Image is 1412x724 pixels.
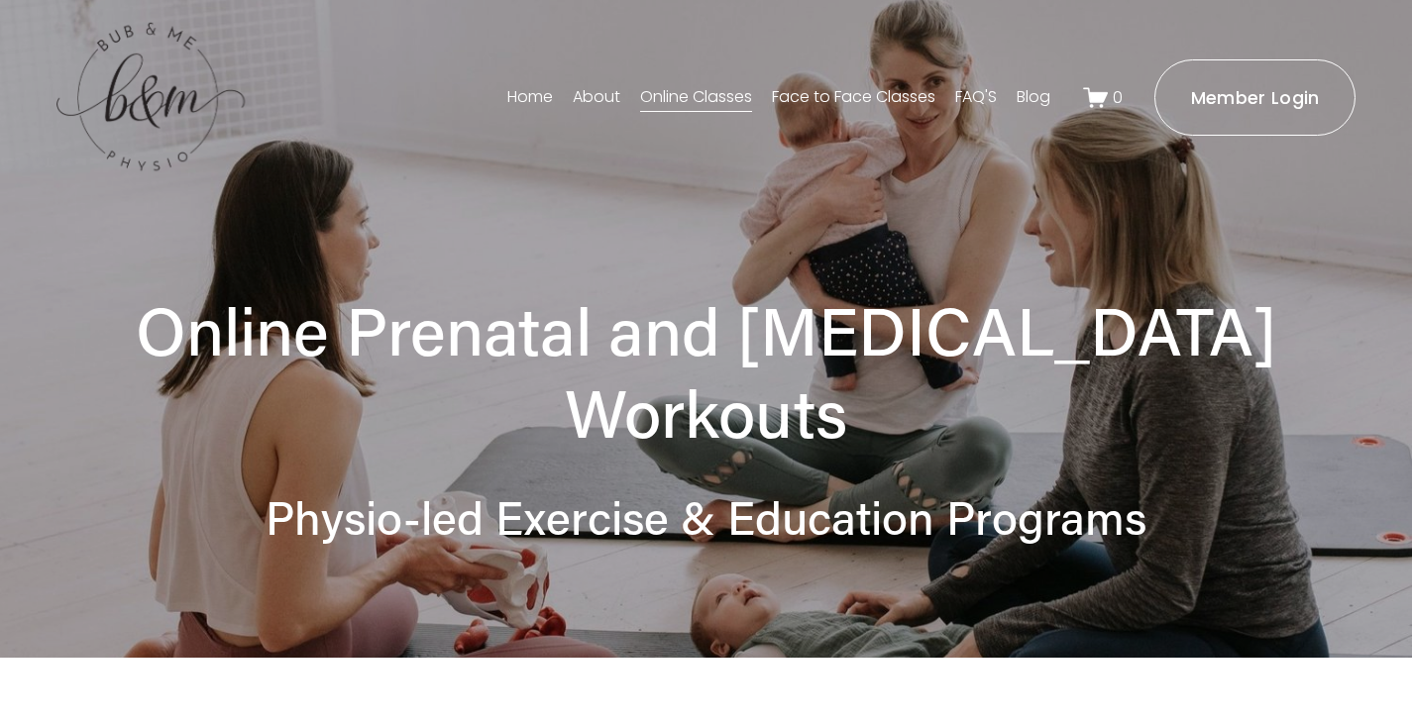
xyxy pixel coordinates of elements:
span: 0 [1113,86,1123,109]
ms-portal-inner: Member Login [1191,85,1320,110]
a: Home [507,82,553,114]
h1: Online Prenatal and [MEDICAL_DATA] Workouts [56,289,1356,454]
a: 0 items in cart [1083,85,1123,110]
img: bubandme [56,21,245,174]
a: Face to Face Classes [772,82,935,114]
a: FAQ'S [955,82,997,114]
h2: Physio-led Exercise & Education Programs [56,487,1356,548]
a: Member Login [1154,59,1356,136]
a: Blog [1017,82,1050,114]
a: About [573,82,620,114]
a: Online Classes [640,82,752,114]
